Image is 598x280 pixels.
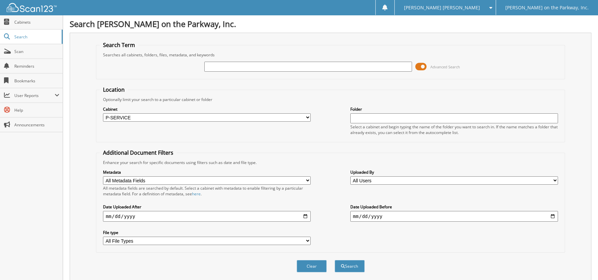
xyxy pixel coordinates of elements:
[100,41,138,49] legend: Search Term
[100,160,561,165] div: Enhance your search for specific documents using filters such as date and file type.
[7,3,57,12] img: scan123-logo-white.svg
[103,211,311,222] input: start
[103,230,311,235] label: File type
[350,169,558,175] label: Uploaded By
[350,211,558,222] input: end
[350,124,558,135] div: Select a cabinet and begin typing the name of the folder you want to search in. If the name match...
[14,122,59,128] span: Announcements
[335,260,365,272] button: Search
[14,78,59,84] span: Bookmarks
[14,34,58,40] span: Search
[565,248,598,280] iframe: Chat Widget
[103,169,311,175] label: Metadata
[103,204,311,210] label: Date Uploaded After
[192,191,201,197] a: here
[430,64,460,69] span: Advanced Search
[350,106,558,112] label: Folder
[100,97,561,102] div: Optionally limit your search to a particular cabinet or folder
[14,49,59,54] span: Scan
[350,204,558,210] label: Date Uploaded Before
[14,107,59,113] span: Help
[14,63,59,69] span: Reminders
[100,149,177,156] legend: Additional Document Filters
[505,6,589,10] span: [PERSON_NAME] on the Parkway, Inc.
[103,185,311,197] div: All metadata fields are searched by default. Select a cabinet with metadata to enable filtering b...
[70,18,591,29] h1: Search [PERSON_NAME] on the Parkway, Inc.
[103,106,311,112] label: Cabinet
[100,52,561,58] div: Searches all cabinets, folders, files, metadata, and keywords
[297,260,327,272] button: Clear
[100,86,128,93] legend: Location
[14,93,55,98] span: User Reports
[404,6,480,10] span: [PERSON_NAME] [PERSON_NAME]
[14,19,59,25] span: Cabinets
